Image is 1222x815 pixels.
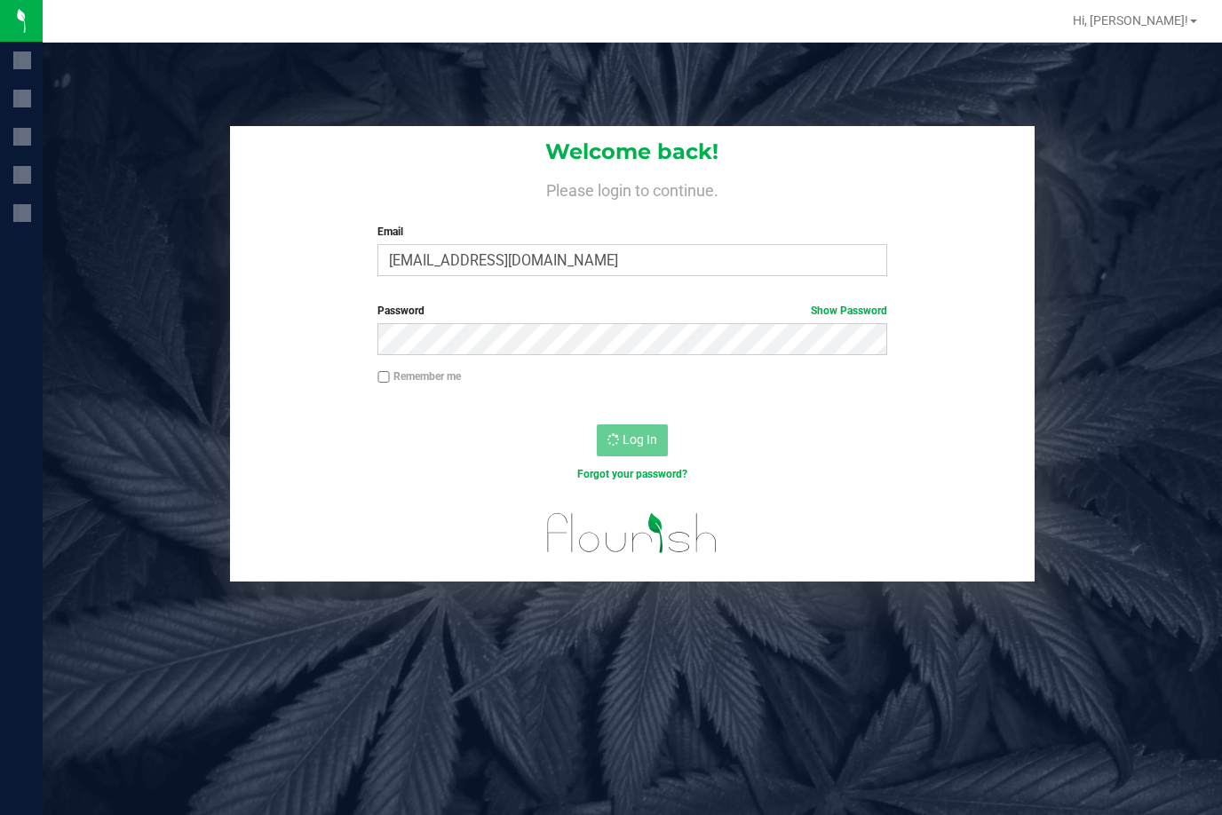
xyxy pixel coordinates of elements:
[577,468,687,480] a: Forgot your password?
[230,178,1034,199] h4: Please login to continue.
[377,368,461,384] label: Remember me
[532,501,733,566] img: flourish_logo.svg
[597,424,668,456] button: Log In
[1073,13,1188,28] span: Hi, [PERSON_NAME]!
[623,432,657,447] span: Log In
[377,224,887,240] label: Email
[377,371,390,384] input: Remember me
[377,305,425,317] span: Password
[230,140,1034,163] h1: Welcome back!
[811,305,887,317] a: Show Password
